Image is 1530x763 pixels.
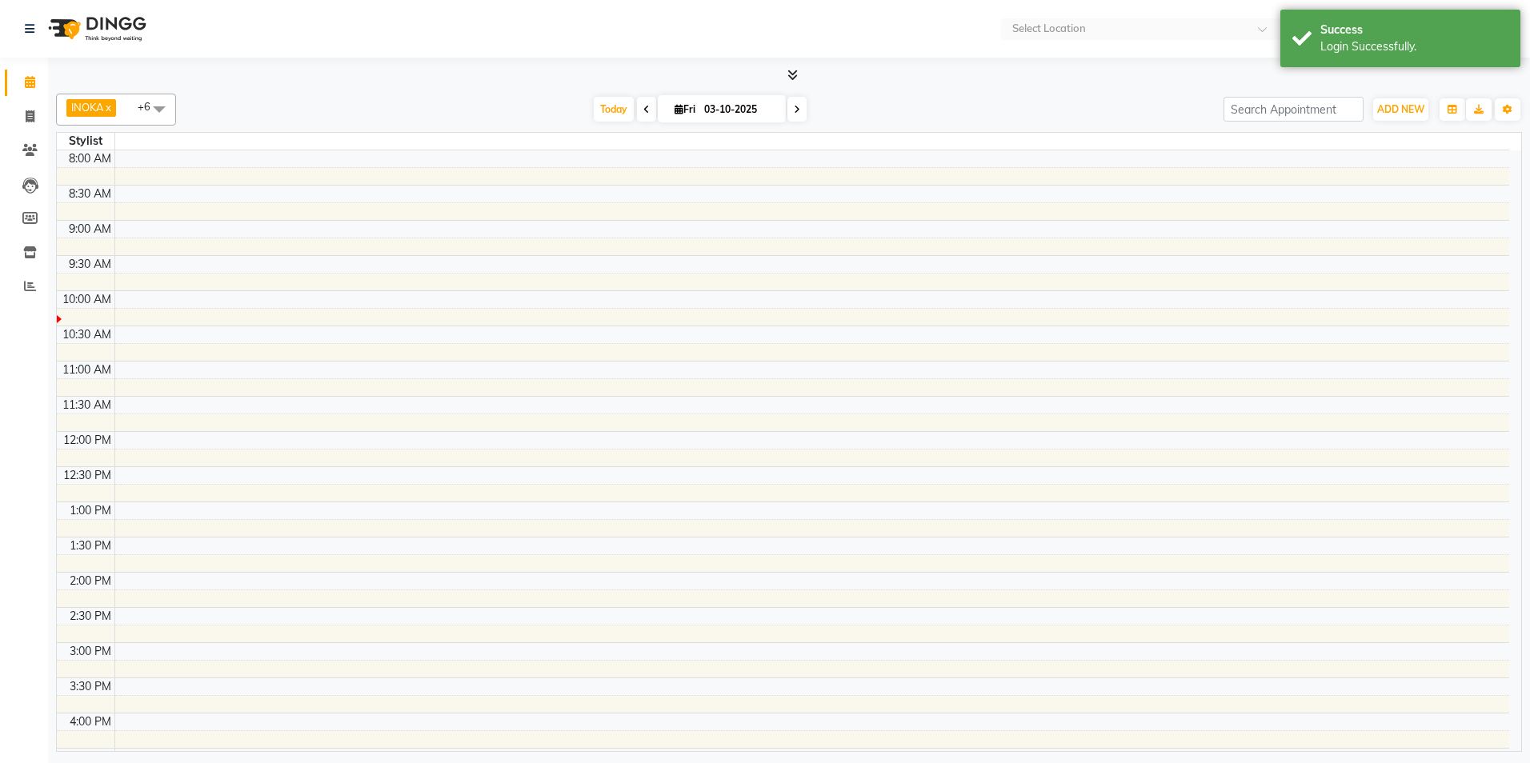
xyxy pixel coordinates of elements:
[59,362,114,378] div: 11:00 AM
[66,256,114,273] div: 9:30 AM
[60,432,114,449] div: 12:00 PM
[66,608,114,625] div: 2:30 PM
[66,221,114,238] div: 9:00 AM
[66,573,114,589] div: 2:00 PM
[59,397,114,413] div: 11:30 AM
[594,97,634,122] span: Today
[66,643,114,660] div: 3:00 PM
[66,150,114,167] div: 8:00 AM
[59,326,114,343] div: 10:30 AM
[59,291,114,308] div: 10:00 AM
[66,502,114,519] div: 1:00 PM
[41,6,150,51] img: logo
[1320,22,1508,38] div: Success
[71,101,104,114] span: INOKA
[1320,38,1508,55] div: Login Successfully.
[66,186,114,202] div: 8:30 AM
[138,100,162,113] span: +6
[60,467,114,484] div: 12:30 PM
[671,103,699,115] span: Fri
[66,678,114,695] div: 3:30 PM
[1012,21,1086,37] div: Select Location
[66,713,114,730] div: 4:00 PM
[104,101,111,114] a: x
[66,537,114,554] div: 1:30 PM
[1377,103,1424,115] span: ADD NEW
[699,98,779,122] input: 2025-10-03
[1373,98,1428,121] button: ADD NEW
[1224,97,1364,122] input: Search Appointment
[57,133,114,150] div: Stylist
